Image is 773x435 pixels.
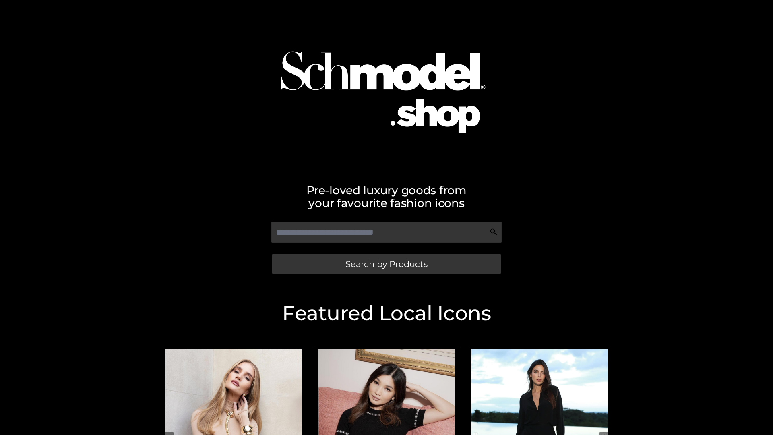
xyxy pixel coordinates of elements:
a: Search by Products [272,254,501,274]
span: Search by Products [345,260,428,268]
h2: Pre-loved luxury goods from your favourite fashion icons [157,184,616,209]
h2: Featured Local Icons​ [157,303,616,323]
img: Search Icon [490,228,498,236]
